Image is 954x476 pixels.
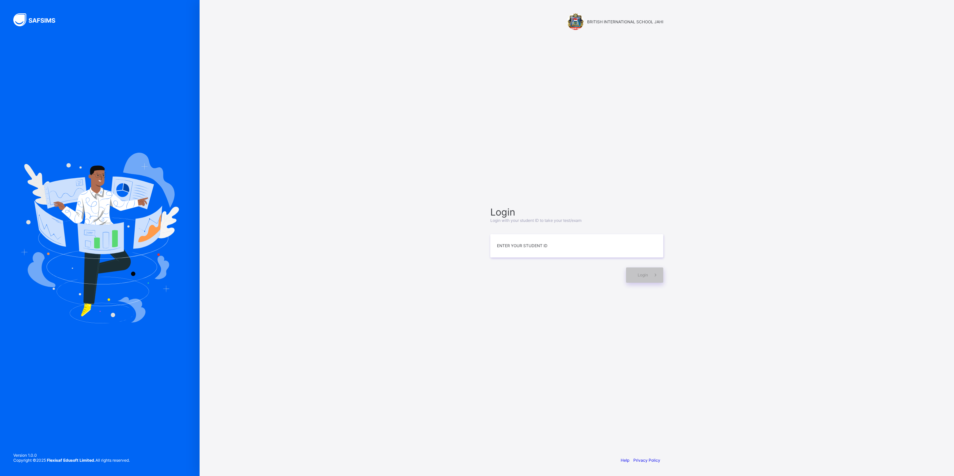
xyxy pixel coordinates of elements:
span: Login [490,206,663,218]
span: BRITISH INTERNATIONAL SCHOOL JAHI [587,19,663,24]
img: Hero Image [21,153,179,323]
strong: Flexisaf Edusoft Limited. [47,458,95,463]
span: Login [638,272,648,277]
img: SAFSIMS Logo [13,13,63,26]
a: Help [621,458,629,463]
a: Privacy Policy [633,458,660,463]
span: Login with your student ID to take your test/exam [490,218,581,223]
span: Version 1.0.0 [13,453,130,458]
span: Copyright © 2025 All rights reserved. [13,458,130,463]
